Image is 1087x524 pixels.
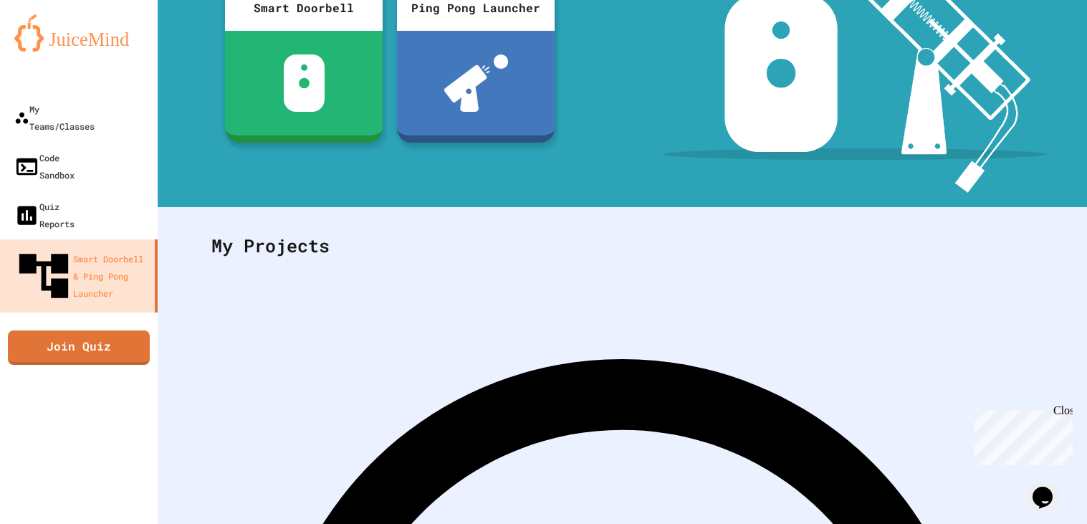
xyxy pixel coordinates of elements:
[1027,467,1073,510] iframe: chat widget
[8,330,150,365] a: Join Quiz
[14,100,95,135] div: My Teams/Classes
[197,218,1048,274] div: My Projects
[14,149,75,184] div: Code Sandbox
[968,404,1073,465] iframe: chat widget
[284,54,325,112] img: sdb-white.svg
[14,247,149,305] div: Smart Doorbell & Ping Pong Launcher
[6,6,99,91] div: Chat with us now!Close
[444,54,508,112] img: ppl-with-ball.png
[14,14,143,52] img: logo-orange.svg
[14,198,75,232] div: Quiz Reports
